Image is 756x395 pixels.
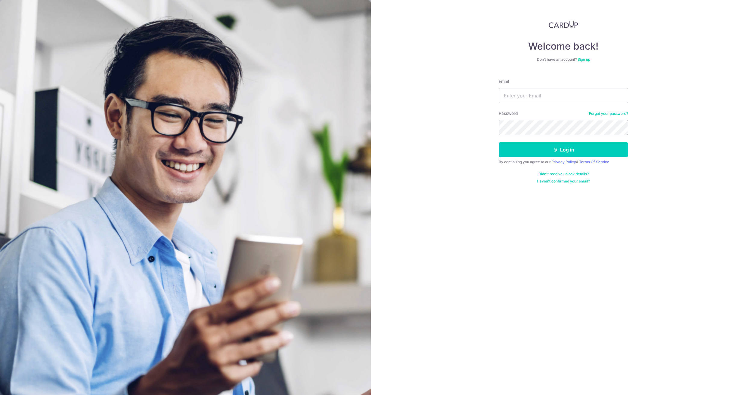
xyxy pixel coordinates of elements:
a: Terms Of Service [579,160,609,164]
img: CardUp Logo [549,21,578,28]
label: Email [499,78,509,84]
div: Don’t have an account? [499,57,628,62]
button: Log in [499,142,628,157]
div: By continuing you agree to our & [499,160,628,164]
label: Password [499,110,518,116]
a: Didn't receive unlock details? [538,172,589,176]
a: Sign up [578,57,590,62]
input: Enter your Email [499,88,628,103]
h4: Welcome back! [499,40,628,52]
a: Privacy Policy [551,160,576,164]
a: Forgot your password? [589,111,628,116]
a: Haven't confirmed your email? [537,179,590,184]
